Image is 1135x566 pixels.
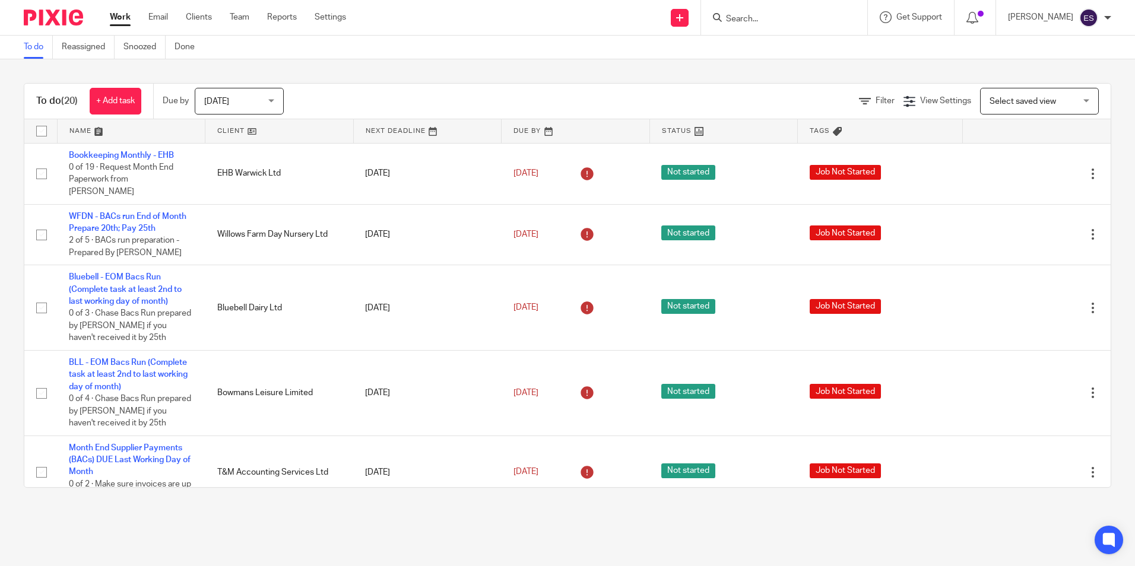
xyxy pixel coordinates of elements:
span: Select saved view [990,97,1056,106]
td: T&M Accounting Services Ltd [205,435,354,508]
span: (20) [61,96,78,106]
span: Not started [661,165,715,180]
span: View Settings [920,97,971,105]
span: 0 of 4 · Chase Bacs Run prepared by [PERSON_NAME] if you haven't received it by 25th [69,395,191,427]
a: Done [175,36,204,59]
span: 0 of 3 · Chase Bacs Run prepared by [PERSON_NAME] if you haven't received it by 25th [69,310,191,342]
span: [DATE] [513,303,538,311]
span: Not started [661,384,715,399]
td: [DATE] [353,435,502,508]
td: Bowmans Leisure Limited [205,351,354,436]
a: Clients [186,11,212,23]
span: [DATE] [513,169,538,177]
span: 0 of 19 · Request Month End Paperwork from [PERSON_NAME] [69,163,173,196]
td: Willows Farm Day Nursery Ltd [205,204,354,265]
a: Team [230,11,249,23]
span: Filter [876,97,895,105]
span: Job Not Started [810,463,881,478]
h1: To do [36,95,78,107]
span: [DATE] [204,97,229,106]
span: [DATE] [513,230,538,239]
span: Job Not Started [810,165,881,180]
a: Reassigned [62,36,115,59]
a: Month End Supplier Payments (BACs) DUE Last Working Day of Month [69,444,191,476]
td: [DATE] [353,265,502,351]
p: Due by [163,95,189,107]
a: Work [110,11,131,23]
p: [PERSON_NAME] [1008,11,1073,23]
span: Job Not Started [810,384,881,399]
img: Pixie [24,9,83,26]
td: Bluebell Dairy Ltd [205,265,354,351]
a: Email [148,11,168,23]
a: Settings [315,11,346,23]
span: Job Not Started [810,299,881,314]
a: To do [24,36,53,59]
a: Snoozed [123,36,166,59]
td: [DATE] [353,143,502,204]
a: BLL - EOM Bacs Run (Complete task at least 2nd to last working day of month) [69,358,188,391]
a: WFDN - BACs run End of Month Prepare 20th; Pay 25th [69,212,186,233]
span: Job Not Started [810,225,881,240]
span: Tags [810,128,830,134]
a: Bluebell - EOM Bacs Run (Complete task at least 2nd to last working day of month) [69,273,182,306]
span: 2 of 5 · BACs run preparation - Prepared By [PERSON_NAME] [69,236,182,257]
td: [DATE] [353,351,502,436]
span: [DATE] [513,468,538,476]
span: Not started [661,225,715,240]
input: Search [725,14,832,25]
span: [DATE] [513,389,538,397]
span: Get Support [896,13,942,21]
td: EHB Warwick Ltd [205,143,354,204]
img: svg%3E [1079,8,1098,27]
span: Not started [661,299,715,314]
a: Reports [267,11,297,23]
span: 0 of 2 · Make sure invoices are up to date [69,480,191,501]
a: + Add task [90,88,141,115]
td: [DATE] [353,204,502,265]
span: Not started [661,463,715,478]
a: Bookkeeping Monthly - EHB [69,151,174,160]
